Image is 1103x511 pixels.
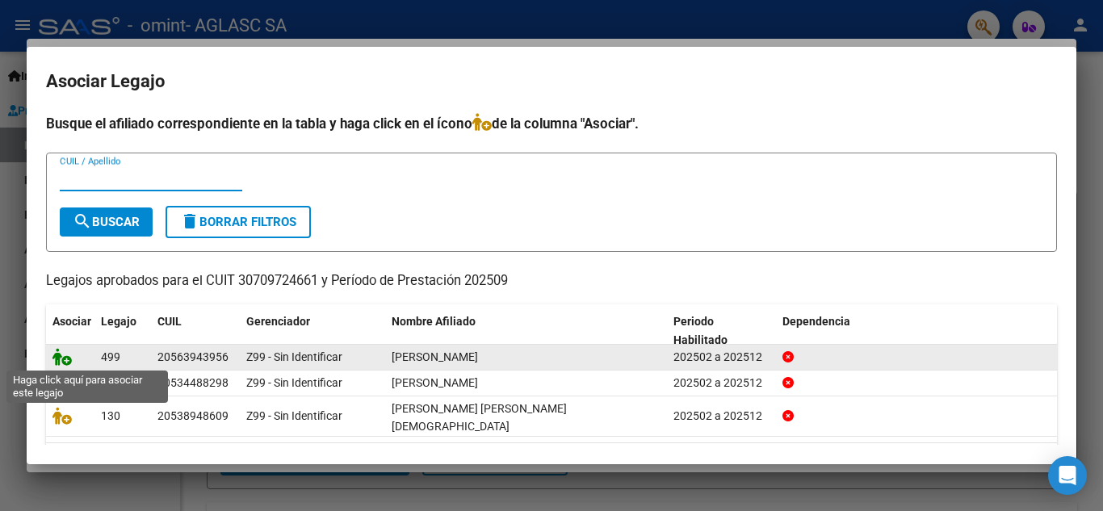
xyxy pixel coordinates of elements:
span: CUIL [157,315,182,328]
span: ALCAYAGA BENICIO JESUS [392,402,567,434]
p: Legajos aprobados para el CUIT 30709724661 y Período de Prestación 202509 [46,271,1057,291]
span: 499 [101,350,120,363]
datatable-header-cell: Legajo [94,304,151,358]
span: Z99 - Sin Identificar [246,409,342,422]
div: Open Intercom Messenger [1048,456,1087,495]
span: 130 [101,409,120,422]
span: Nombre Afiliado [392,315,476,328]
div: 3 registros [46,443,1057,484]
span: 361 [101,376,120,389]
button: Buscar [60,207,153,237]
span: Legajo [101,315,136,328]
h2: Asociar Legajo [46,66,1057,97]
datatable-header-cell: Nombre Afiliado [385,304,667,358]
span: Borrar Filtros [180,215,296,229]
div: 20534488298 [157,374,229,392]
span: ZARATE THIAGO EZEQUIEL [392,376,478,389]
button: Borrar Filtros [166,206,311,238]
span: Asociar [52,315,91,328]
datatable-header-cell: Periodo Habilitado [667,304,776,358]
h4: Busque el afiliado correspondiente en la tabla y haga click en el ícono de la columna "Asociar". [46,113,1057,134]
div: 202502 a 202512 [673,407,770,425]
span: Gerenciador [246,315,310,328]
datatable-header-cell: Asociar [46,304,94,358]
div: 202502 a 202512 [673,374,770,392]
datatable-header-cell: CUIL [151,304,240,358]
div: 20563943956 [157,348,229,366]
datatable-header-cell: Gerenciador [240,304,385,358]
div: 20538948609 [157,407,229,425]
span: Dependencia [782,315,850,328]
div: 202502 a 202512 [673,348,770,366]
span: Buscar [73,215,140,229]
span: MIRANDA RAFAEL [392,350,478,363]
span: Z99 - Sin Identificar [246,376,342,389]
mat-icon: delete [180,212,199,231]
datatable-header-cell: Dependencia [776,304,1058,358]
mat-icon: search [73,212,92,231]
span: Z99 - Sin Identificar [246,350,342,363]
span: Periodo Habilitado [673,315,728,346]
